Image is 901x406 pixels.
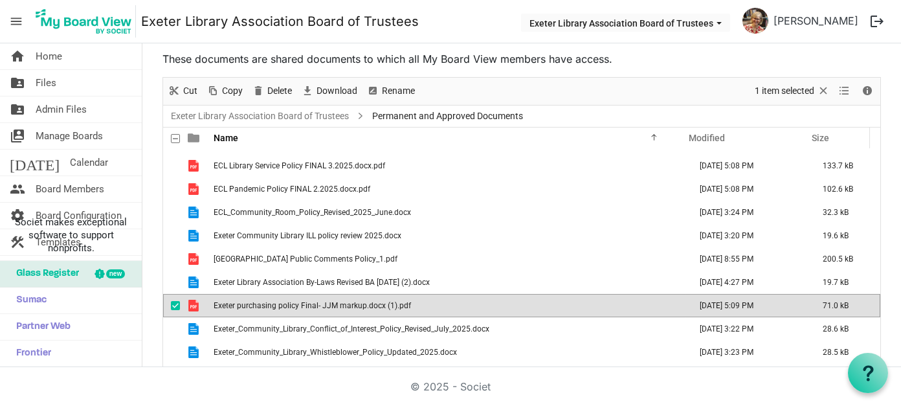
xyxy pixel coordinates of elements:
[180,154,210,177] td: is template cell column header type
[141,8,419,34] a: Exeter Library Association Board of Trustees
[214,185,370,194] span: ECL Pandemic Policy FINAL 2.2025.docx.pdf
[296,78,362,105] div: Download
[180,271,210,294] td: is template cell column header type
[210,294,686,317] td: Exeter purchasing policy Final- JJM markup.docx (1).pdf is template cell column header Name
[204,83,245,99] button: Copy
[686,294,809,317] td: May 07, 2025 5:09 PM column header Modified
[6,216,136,254] span: Societ makes exceptional software to support nonprofits.
[686,271,809,294] td: July 15, 2025 4:27 PM column header Modified
[163,247,180,271] td: checkbox
[742,8,768,34] img: oiUq6S1lSyLOqxOgPlXYhI3g0FYm13iA4qhAgY5oJQiVQn4Ddg2A9SORYVWq4Lz4pb3-biMLU3tKDRk10OVDzQ_thumb.png
[266,83,293,99] span: Delete
[163,294,180,317] td: checkbox
[214,161,385,170] span: ECL Library Service Policy FINAL 3.2025.docx.pdf
[214,278,430,287] span: Exeter Library Association By-Laws Revised BA [DATE] (2).docx
[521,14,730,32] button: Exeter Library Association Board of Trustees dropdownbutton
[180,201,210,224] td: is template cell column header type
[809,201,880,224] td: 32.3 kB is template cell column header Size
[809,271,880,294] td: 19.7 kB is template cell column header Size
[214,208,411,217] span: ECL_Community_Room_Policy_Revised_2025_June.docx
[180,317,210,341] td: is template cell column header type
[180,247,210,271] td: is template cell column header type
[32,5,141,38] a: My Board View Logo
[165,83,199,99] button: Cut
[180,177,210,201] td: is template cell column header type
[163,78,202,105] div: Cut
[210,317,686,341] td: Exeter_Community_Library_Conflict_of_Interest_Policy_Revised_July_2025.docx is template cell colu...
[214,231,401,240] span: Exeter Community Library ILL policy review 2025.docx
[162,51,881,67] p: These documents are shared documents to which all My Board View members have access.
[768,8,863,34] a: [PERSON_NAME]
[812,133,829,143] span: Size
[10,203,25,229] span: settings
[214,348,457,357] span: Exeter_Community_Library_Whistleblower_Policy_Updated_2025.docx
[10,96,25,122] span: folder_shared
[10,176,25,202] span: people
[10,288,47,313] span: Sumac
[858,83,876,99] button: Details
[10,123,25,149] span: switch_account
[10,150,60,175] span: [DATE]
[686,247,809,271] td: August 11, 2025 8:55 PM column header Modified
[381,83,416,99] span: Rename
[10,43,25,69] span: home
[180,224,210,247] td: is template cell column header type
[32,5,136,38] img: My Board View Logo
[809,364,880,387] td: 16.7 kB is template cell column header Size
[36,123,103,149] span: Manage Boards
[686,341,809,364] td: July 15, 2025 3:23 PM column header Modified
[70,150,108,175] span: Calendar
[163,154,180,177] td: checkbox
[210,201,686,224] td: ECL_Community_Room_Policy_Revised_2025_June.docx is template cell column header Name
[163,317,180,341] td: checkbox
[809,341,880,364] td: 28.5 kB is template cell column header Size
[180,341,210,364] td: is template cell column header type
[686,154,809,177] td: May 07, 2025 5:08 PM column header Modified
[210,364,686,387] td: unattended children policy Revised 7-2025 (002).docx is template cell column header Name
[210,271,686,294] td: Exeter Library Association By-Laws Revised BA July 2025 (2).docx is template cell column header Name
[36,70,56,96] span: Files
[36,96,87,122] span: Admin Files
[809,317,880,341] td: 28.6 kB is template cell column header Size
[210,177,686,201] td: ECL Pandemic Policy FINAL 2.2025.docx.pdf is template cell column header Name
[689,133,725,143] span: Modified
[36,203,122,229] span: Board Configuration
[364,83,417,99] button: Rename
[163,271,180,294] td: checkbox
[214,254,397,264] span: [GEOGRAPHIC_DATA] Public Comments Policy_1.pdf
[410,380,491,393] a: © 2025 - Societ
[752,83,832,99] button: Selection
[836,83,852,99] button: View dropdownbutton
[163,341,180,364] td: checkbox
[809,247,880,271] td: 200.5 kB is template cell column header Size
[10,261,79,287] span: Glass Register
[163,224,180,247] td: checkbox
[10,70,25,96] span: folder_shared
[686,177,809,201] td: May 07, 2025 5:08 PM column header Modified
[686,224,809,247] td: July 15, 2025 3:20 PM column header Modified
[247,78,296,105] div: Delete
[163,364,180,387] td: checkbox
[214,301,411,310] span: Exeter purchasing policy Final- JJM markup.docx (1).pdf
[298,83,359,99] button: Download
[210,247,686,271] td: Exeter Community Library Public Comments Policy_1.pdf is template cell column header Name
[362,78,419,105] div: Rename
[834,78,856,105] div: View
[180,294,210,317] td: is template cell column header type
[180,364,210,387] td: is template cell column header type
[163,201,180,224] td: checkbox
[686,201,809,224] td: July 15, 2025 3:24 PM column header Modified
[106,269,125,278] div: new
[221,83,244,99] span: Copy
[36,43,62,69] span: Home
[809,154,880,177] td: 133.7 kB is template cell column header Size
[4,9,28,34] span: menu
[210,224,686,247] td: Exeter Community Library ILL policy review 2025.docx is template cell column header Name
[809,294,880,317] td: 71.0 kB is template cell column header Size
[214,133,238,143] span: Name
[210,341,686,364] td: Exeter_Community_Library_Whistleblower_Policy_Updated_2025.docx is template cell column header Name
[686,317,809,341] td: July 15, 2025 3:22 PM column header Modified
[182,83,199,99] span: Cut
[10,314,71,340] span: Partner Web
[36,176,104,202] span: Board Members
